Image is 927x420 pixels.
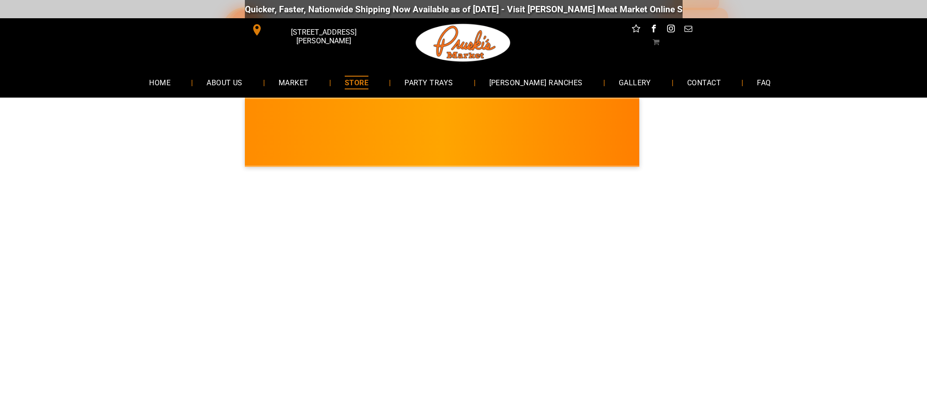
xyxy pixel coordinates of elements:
[414,18,513,67] img: Pruski-s+Market+HQ+Logo2-1920w.png
[673,70,735,94] a: CONTACT
[331,70,382,94] a: STORE
[743,70,784,94] a: FAQ
[682,23,694,37] a: email
[647,23,659,37] a: facebook
[245,23,384,37] a: [STREET_ADDRESS][PERSON_NAME]
[665,23,677,37] a: instagram
[135,70,184,94] a: HOME
[193,70,256,94] a: ABOUT US
[265,70,322,94] a: MARKET
[630,23,642,37] a: Social network
[605,70,665,94] a: GALLERY
[264,23,382,50] span: [STREET_ADDRESS][PERSON_NAME]
[476,70,596,94] a: [PERSON_NAME] RANCHES
[245,4,797,15] div: Quicker, Faster, Nationwide Shipping Now Available as of [DATE] - Visit [PERSON_NAME] Meat Market...
[391,70,466,94] a: PARTY TRAYS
